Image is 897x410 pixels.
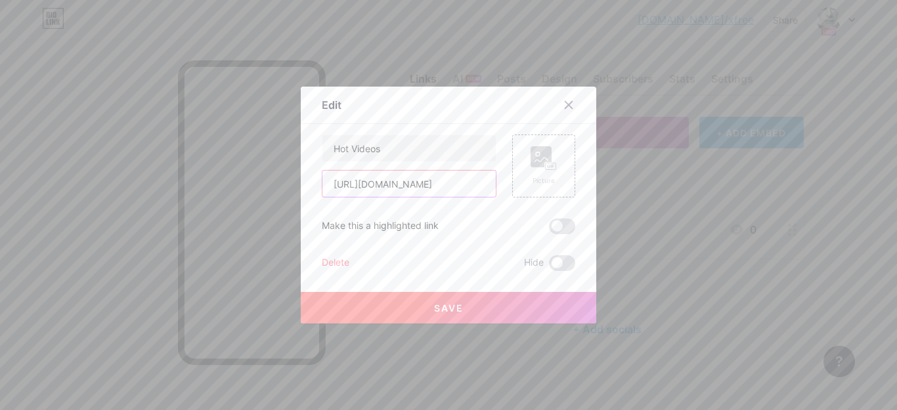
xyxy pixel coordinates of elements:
[434,302,464,314] span: Save
[322,218,439,234] div: Make this a highlighted link
[301,292,596,323] button: Save
[322,135,496,161] input: Title
[524,255,544,271] span: Hide
[322,171,496,197] input: URL
[531,176,557,186] div: Picture
[322,97,341,113] div: Edit
[322,255,349,271] div: Delete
